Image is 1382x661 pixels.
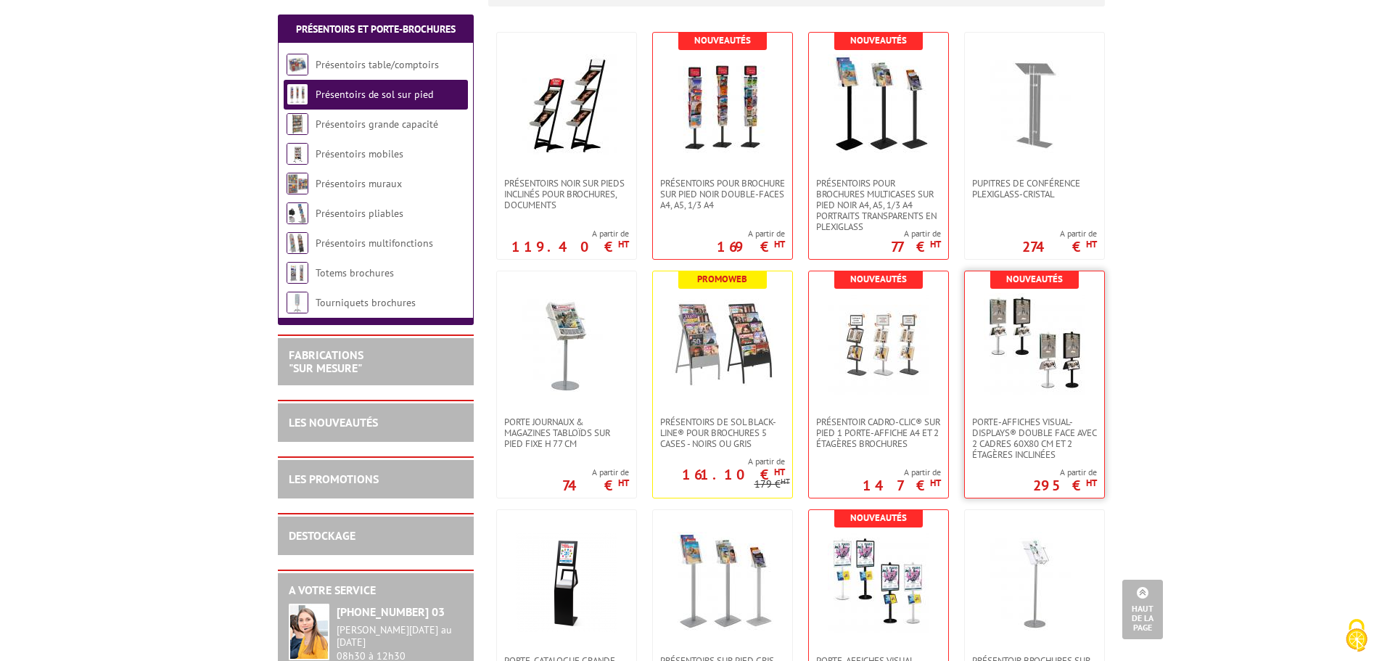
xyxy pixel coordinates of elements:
[863,467,941,478] span: A partir de
[287,173,308,194] img: Présentoirs muraux
[618,238,629,250] sup: HT
[296,22,456,36] a: Présentoirs et Porte-brochures
[562,481,629,490] p: 74 €
[891,242,941,251] p: 77 €
[672,54,773,156] img: Présentoirs pour brochure sur pied NOIR double-faces A4, A5, 1/3 A4
[497,178,636,210] a: Présentoirs NOIR sur pieds inclinés pour brochures, documents
[289,348,363,375] a: FABRICATIONS"Sur Mesure"
[1086,238,1097,250] sup: HT
[774,238,785,250] sup: HT
[287,113,308,135] img: Présentoirs grande capacité
[850,512,907,524] b: Nouveautés
[1006,273,1063,285] b: Nouveautés
[289,584,463,597] h2: A votre service
[287,83,308,105] img: Présentoirs de sol sur pied
[828,293,929,395] img: Présentoir Cadro-Clic® sur pied 1 porte-affiche A4 et 2 étagères brochures
[316,118,438,131] a: Présentoirs grande capacité
[653,178,792,210] a: Présentoirs pour brochure sur pied NOIR double-faces A4, A5, 1/3 A4
[516,293,617,395] img: Porte Journaux & Magazines Tabloïds sur pied fixe H 77 cm
[672,293,773,395] img: Présentoirs de sol Black-Line® pour brochures 5 Cases - Noirs ou Gris
[965,416,1104,460] a: Porte-affiches Visual-Displays® double face avec 2 cadres 60x80 cm et 2 étagères inclinées
[287,262,308,284] img: Totems brochures
[672,532,773,633] img: Présentoirs sur pied GRIS pour brochures multicases A4, A5, 1/3 A4 Portraits transparents en plex...
[289,528,355,543] a: DESTOCKAGE
[828,532,929,633] img: PORTE-AFFICHES VISUAL-DISPLAYS® AVEC 1 CADRE 60 X 80 CM + 1 ÉTAGÈRE INCLINÉE
[1022,242,1097,251] p: 274 €
[972,416,1097,460] span: Porte-affiches Visual-Displays® double face avec 2 cadres 60x80 cm et 2 étagères inclinées
[337,604,445,619] strong: [PHONE_NUMBER] 03
[316,266,394,279] a: Totems brochures
[930,477,941,489] sup: HT
[694,34,751,46] b: Nouveautés
[697,273,747,285] b: Promoweb
[1331,612,1382,661] button: Cookies (fenêtre modale)
[516,54,617,155] img: Présentoirs NOIR sur pieds inclinés pour brochures, documents
[754,479,790,490] p: 179 €
[289,415,378,430] a: LES NOUVEAUTÉS
[965,178,1104,200] a: Pupitres de conférence plexiglass-cristal
[316,237,433,250] a: Présentoirs multifonctions
[316,177,402,190] a: Présentoirs muraux
[1033,481,1097,490] p: 295 €
[287,143,308,165] img: Présentoirs mobiles
[287,54,308,75] img: Présentoirs table/comptoirs
[1338,617,1375,654] img: Cookies (fenêtre modale)
[504,416,629,449] span: Porte Journaux & Magazines Tabloïds sur pied fixe H 77 cm
[781,476,790,486] sup: HT
[891,228,941,239] span: A partir de
[984,293,1085,395] img: Porte-affiches Visual-Displays® double face avec 2 cadres 60x80 cm et 2 étagères inclinées
[717,228,785,239] span: A partir de
[972,178,1097,200] span: Pupitres de conférence plexiglass-cristal
[289,604,329,660] img: widget-service.jpg
[287,202,308,224] img: Présentoirs pliables
[863,481,941,490] p: 147 €
[809,178,948,232] a: Présentoirs pour brochures multicases sur pied NOIR A4, A5, 1/3 A4 Portraits transparents en plex...
[984,54,1085,156] img: Pupitres de conférence plexiglass-cristal
[289,472,379,486] a: LES PROMOTIONS
[316,207,403,220] a: Présentoirs pliables
[1022,228,1097,239] span: A partir de
[828,54,929,156] img: Présentoirs pour brochures multicases sur pied NOIR A4, A5, 1/3 A4 Portraits transparents en plex...
[984,532,1085,633] img: Présentoir brochures sur pied métallique 1 case A4 Portrait
[337,624,463,649] div: [PERSON_NAME][DATE] au [DATE]
[816,416,941,449] span: Présentoir Cadro-Clic® sur pied 1 porte-affiche A4 et 2 étagères brochures
[653,456,785,467] span: A partir de
[316,88,433,101] a: Présentoirs de sol sur pied
[562,467,629,478] span: A partir de
[809,416,948,449] a: Présentoir Cadro-Clic® sur pied 1 porte-affiche A4 et 2 étagères brochures
[682,470,785,479] p: 161.10 €
[504,178,629,210] span: Présentoirs NOIR sur pieds inclinés pour brochures, documents
[717,242,785,251] p: 169 €
[287,232,308,254] img: Présentoirs multifonctions
[660,416,785,449] span: Présentoirs de sol Black-Line® pour brochures 5 Cases - Noirs ou Gris
[516,532,617,633] img: Porte-Catalogue grande capacité et Visuel A4
[316,58,439,71] a: Présentoirs table/comptoirs
[774,466,785,478] sup: HT
[511,242,629,251] p: 119.40 €
[618,477,629,489] sup: HT
[850,34,907,46] b: Nouveautés
[316,147,403,160] a: Présentoirs mobiles
[850,273,907,285] b: Nouveautés
[1122,580,1163,639] a: Haut de la page
[660,178,785,210] span: Présentoirs pour brochure sur pied NOIR double-faces A4, A5, 1/3 A4
[511,228,629,239] span: A partir de
[1086,477,1097,489] sup: HT
[816,178,941,232] span: Présentoirs pour brochures multicases sur pied NOIR A4, A5, 1/3 A4 Portraits transparents en plex...
[287,292,308,313] img: Tourniquets brochures
[497,416,636,449] a: Porte Journaux & Magazines Tabloïds sur pied fixe H 77 cm
[930,238,941,250] sup: HT
[1033,467,1097,478] span: A partir de
[316,296,416,309] a: Tourniquets brochures
[653,416,792,449] a: Présentoirs de sol Black-Line® pour brochures 5 Cases - Noirs ou Gris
